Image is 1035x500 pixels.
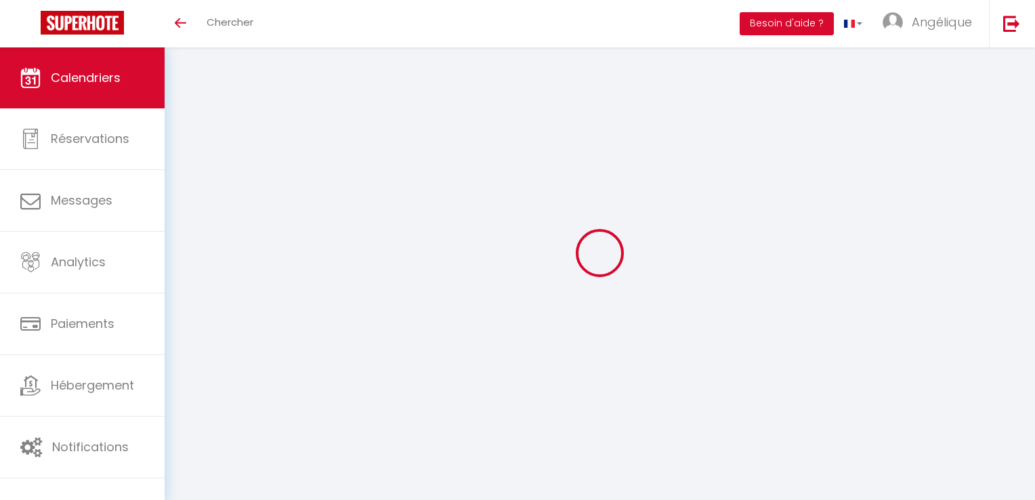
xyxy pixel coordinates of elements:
[51,253,106,270] span: Analytics
[51,315,114,332] span: Paiements
[52,438,129,455] span: Notifications
[1003,15,1020,32] img: logout
[51,130,129,147] span: Réservations
[51,377,134,394] span: Hébergement
[41,11,124,35] img: Super Booking
[912,14,972,30] span: Angélique
[740,12,834,35] button: Besoin d'aide ?
[51,192,112,209] span: Messages
[51,69,121,86] span: Calendriers
[883,12,903,33] img: ...
[207,15,253,29] span: Chercher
